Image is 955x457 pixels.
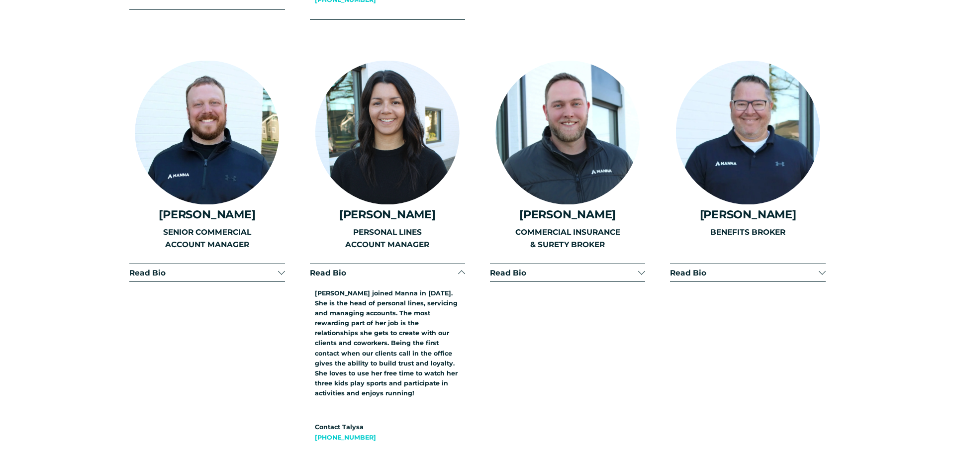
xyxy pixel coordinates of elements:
[490,226,645,251] p: COMMERCIAL INSURANCE & SURETY BROKER
[129,268,278,277] span: Read Bio
[310,226,465,251] p: PERSONAL LINES ACCOUNT MANAGER
[310,264,465,281] button: Read Bio
[310,208,465,221] h4: [PERSON_NAME]
[490,268,638,277] span: Read Bio
[670,264,825,281] button: Read Bio
[670,208,825,221] h4: [PERSON_NAME]
[310,281,465,457] div: Read Bio
[490,264,645,281] button: Read Bio
[490,208,645,221] h4: [PERSON_NAME]
[129,264,285,281] button: Read Bio
[670,268,818,277] span: Read Bio
[310,268,458,277] span: Read Bio
[129,226,285,251] p: SENIOR COMMERCIAL ACCOUNT MANAGER
[315,434,376,441] a: [PHONE_NUMBER]
[129,208,285,221] h4: [PERSON_NAME]
[670,226,825,239] p: BENEFITS BROKER
[315,423,364,431] strong: Contact Talysa
[315,288,460,399] p: [PERSON_NAME] joined Manna in [DATE]. She is the head of personal lines, servicing and managing a...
